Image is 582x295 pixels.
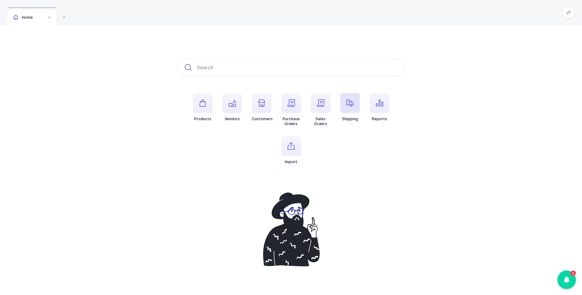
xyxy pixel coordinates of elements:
[340,93,360,121] button: Shipping
[281,136,301,164] button: Import
[177,59,405,76] input: Search
[252,93,273,121] button: Customers
[557,270,576,289] div: 1
[13,15,33,20] span: Home
[311,93,330,126] button: SalesOrders
[222,93,242,121] button: Vendors
[570,270,576,276] div: 1
[193,93,213,121] button: Products
[370,93,389,121] button: Reports
[281,93,301,126] button: PurchaseOrders
[257,189,326,270] img: pointing-up.svg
